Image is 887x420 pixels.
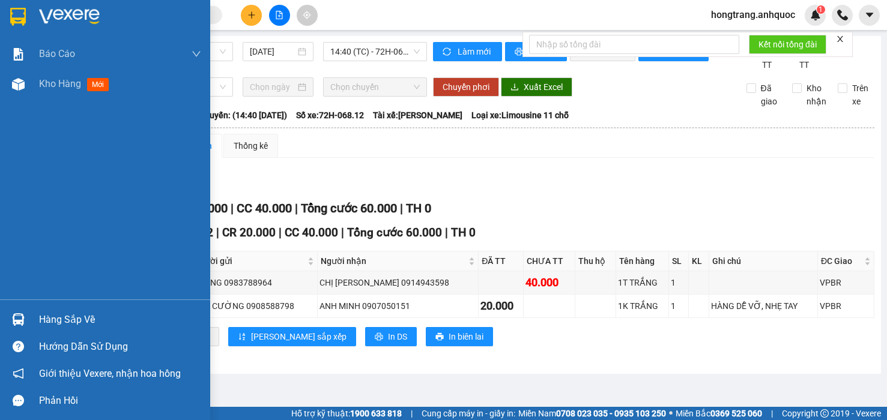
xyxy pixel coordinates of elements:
div: ANH MINH 0907050151 [319,299,476,313]
div: 1 [671,276,686,289]
span: | [771,407,773,420]
img: phone-icon [837,10,848,20]
div: CHỊ [PERSON_NAME] 0914943598 [319,276,476,289]
span: plus [247,11,256,19]
span: sync [443,47,453,57]
button: aim [297,5,318,26]
span: 1 [819,5,823,14]
span: | [295,201,298,215]
th: Tên hàng [616,251,670,271]
span: In biên lai [449,330,483,343]
span: Tổng cước 60.000 [301,201,397,215]
button: Chuyển phơi [433,77,499,97]
button: Kết nối tổng đài [749,35,826,54]
div: 40.000 [525,274,574,291]
span: Tài xế: [PERSON_NAME] [373,109,462,122]
strong: 0369 525 060 [710,409,762,418]
div: 20.000 [480,298,521,314]
span: TH 0 [406,201,431,215]
span: Người gửi [194,254,306,268]
span: notification [13,368,24,379]
input: Nhập số tổng đài [529,35,739,54]
span: | [411,407,413,420]
th: ĐÃ TT [479,251,524,271]
img: icon-new-feature [810,10,821,20]
span: Báo cáo [39,46,75,61]
span: In DS [388,330,407,343]
button: plus [241,5,262,26]
span: | [341,226,344,239]
button: printerIn DS [365,327,417,346]
th: Ghi chú [709,251,818,271]
span: file-add [275,11,283,19]
th: Thu hộ [575,251,616,271]
input: 12/10/2025 [250,45,296,58]
button: file-add [269,5,290,26]
span: down [192,49,201,59]
span: Làm mới [458,45,492,58]
span: Miền Nam [518,407,666,420]
span: Loại xe: Limousine 11 chỗ [471,109,569,122]
span: Chuyến: (14:40 [DATE]) [199,109,287,122]
span: Tổng cước 60.000 [347,226,442,239]
strong: 1900 633 818 [350,409,402,418]
span: Chọn chuyến [330,78,420,96]
span: ⚪️ [669,411,673,416]
strong: 0708 023 035 - 0935 103 250 [556,409,666,418]
div: VPBR [820,299,872,313]
span: CC 40.000 [285,226,338,239]
span: Số xe: 72H-068.12 [296,109,364,122]
div: 1T TRẮNG [618,276,667,289]
div: Hướng dẫn sử dụng [39,338,201,356]
span: ĐC Giao [821,254,862,268]
span: sort-ascending [238,332,246,342]
span: mới [87,78,109,91]
span: | [231,201,234,215]
img: solution-icon [12,48,25,61]
span: Người nhận [321,254,466,268]
span: close [836,35,844,43]
span: Hỗ trợ kỹ thuật: [291,407,402,420]
span: copyright [820,409,829,418]
th: KL [689,251,709,271]
div: Thống kê [234,139,268,152]
span: CC 40.000 [237,201,292,215]
sup: 1 [817,5,825,14]
button: printerIn biên lai [426,327,493,346]
span: aim [303,11,311,19]
span: | [216,226,219,239]
span: [PERSON_NAME] sắp xếp [251,330,347,343]
th: CHƯA TT [524,251,576,271]
img: logo-vxr [10,8,26,26]
div: Hàng sắp về [39,311,201,329]
span: 14:40 (TC) - 72H-068.12 [330,43,420,61]
span: message [13,395,24,406]
span: Kho hàng [39,78,81,89]
span: download [510,83,519,92]
button: printerIn phơi [505,42,567,61]
div: VPBR [820,276,872,289]
span: Giới thiệu Vexere, nhận hoa hồng [39,366,181,381]
span: question-circle [13,341,24,352]
img: warehouse-icon [12,313,25,326]
div: ANH CƯỜNG 0908588798 [193,299,316,313]
div: HOÀNG 0983788964 [193,276,316,289]
img: warehouse-icon [12,78,25,91]
span: Kho nhận [802,82,831,108]
div: Phản hồi [39,392,201,410]
span: Trên xe [847,82,874,108]
div: 1 [671,299,686,313]
span: Xuất Excel [524,80,563,94]
span: | [445,226,448,239]
th: SL [669,251,688,271]
button: caret-down [859,5,880,26]
span: printer [375,332,383,342]
div: HÀNG DỄ VỠ, NHẸ TAY [711,299,816,313]
span: caret-down [864,10,875,20]
button: sort-ascending[PERSON_NAME] sắp xếp [228,327,356,346]
button: downloadXuất Excel [501,77,572,97]
span: Đã giao [756,82,783,108]
span: printer [515,47,525,57]
div: 1K TRẮNG [618,299,667,313]
span: Cung cấp máy in - giấy in: [422,407,515,420]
